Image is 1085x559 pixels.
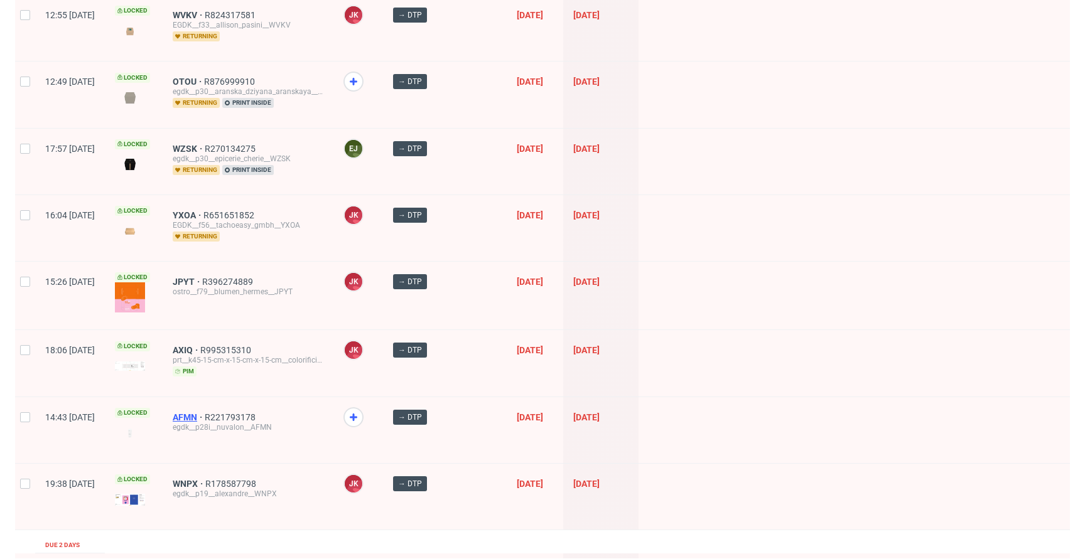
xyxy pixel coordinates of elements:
[45,345,95,355] span: 18:06 [DATE]
[173,422,323,432] div: egdk__p28i__nuvalon__AFMN
[573,77,600,87] span: [DATE]
[173,77,204,87] a: OTOU
[115,282,145,312] img: version_two_editor_design.png
[573,10,600,20] span: [DATE]
[345,6,362,24] figcaption: JK
[398,76,422,87] span: → DTP
[173,479,205,489] span: WNPX
[173,355,323,365] div: prt__k45-15-cm-x-15-cm-x-15-cm__colorificio_adriatico_s_r_l__AXIQ
[573,479,600,489] span: [DATE]
[398,478,422,489] span: → DTP
[45,144,95,154] span: 17:57 [DATE]
[173,489,323,499] div: egdk__p19__alexandre__WNPX
[517,345,543,355] span: [DATE]
[173,10,205,20] a: WVKV
[115,23,145,40] img: version_two_editor_design.png
[222,98,274,108] span: print inside
[115,425,145,442] img: version_two_editor_design
[173,144,205,154] a: WZSK
[205,10,258,20] a: R824317581
[573,210,600,220] span: [DATE]
[573,345,600,355] span: [DATE]
[573,412,600,422] span: [DATE]
[173,232,220,242] span: returning
[115,272,150,282] span: Locked
[173,98,220,108] span: returning
[398,344,422,356] span: → DTP
[517,10,543,20] span: [DATE]
[398,276,422,287] span: → DTP
[517,412,543,422] span: [DATE]
[115,89,145,106] img: version_two_editor_design
[345,475,362,492] figcaption: JK
[345,206,362,224] figcaption: JK
[45,479,95,489] span: 19:38 [DATE]
[173,154,323,164] div: egdk__p30__epicerie_cherie__WZSK
[45,277,95,287] span: 15:26 [DATE]
[345,273,362,290] figcaption: JK
[517,77,543,87] span: [DATE]
[115,223,145,240] img: version_two_editor_design.png
[205,144,258,154] a: R270134275
[345,140,362,157] figcaption: EJ
[115,494,145,506] img: version_two_editor_design.png
[398,412,422,423] span: → DTP
[173,277,202,287] a: JPYT
[45,210,95,220] span: 16:04 [DATE]
[115,361,145,371] img: version_two_editor_design.png
[205,412,258,422] span: R221793178
[115,206,150,216] span: Locked
[345,341,362,359] figcaption: JK
[173,87,323,97] div: egdk__p30__aranska_dziyana_aranskaya__OTOU
[45,10,95,20] span: 12:55 [DATE]
[398,9,422,21] span: → DTP
[173,210,203,220] a: YXOA
[173,220,323,230] div: EGDK__f56__tachoeasy_gmbh__YXOA
[173,20,323,30] div: EGDK__f33__allison_pasini__WVKV
[573,144,600,154] span: [DATE]
[517,210,543,220] span: [DATE]
[173,31,220,41] span: returning
[115,156,145,173] img: version_two_editor_design
[115,341,150,351] span: Locked
[202,277,256,287] a: R396274889
[200,345,254,355] a: R995315310
[517,277,543,287] span: [DATE]
[222,165,274,175] span: print inside
[173,366,197,376] span: pim
[115,474,150,484] span: Locked
[173,287,323,297] div: ostro__f79__blumen_hermes__JPYT
[205,479,259,489] a: R178587798
[204,77,257,87] a: R876999910
[173,345,200,355] a: AXIQ
[517,144,543,154] span: [DATE]
[398,210,422,221] span: → DTP
[203,210,257,220] a: R651651852
[45,77,95,87] span: 12:49 [DATE]
[115,73,150,83] span: Locked
[573,277,600,287] span: [DATE]
[517,479,543,489] span: [DATE]
[398,143,422,154] span: → DTP
[45,540,80,550] div: Due 2 days
[115,408,150,418] span: Locked
[173,165,220,175] span: returning
[173,412,205,422] a: AFMN
[115,6,150,16] span: Locked
[45,412,95,422] span: 14:43 [DATE]
[115,139,150,149] span: Locked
